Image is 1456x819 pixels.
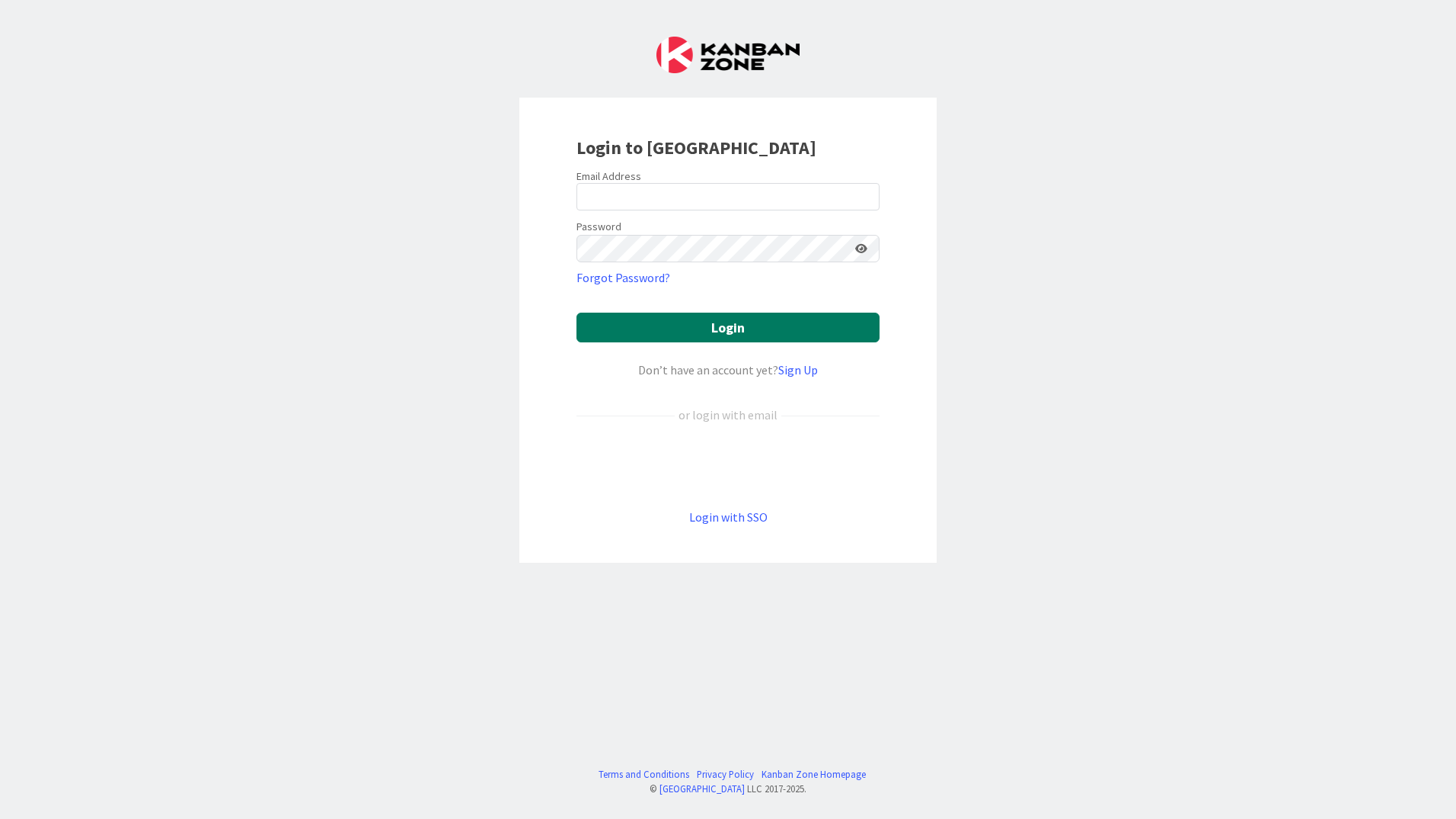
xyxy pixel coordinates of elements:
img: Kanban Zone [656,37,800,73]
div: © LLC 2017- 2025 . [591,782,866,796]
label: Email Address [576,169,641,183]
a: Privacy Policy [697,767,754,782]
button: Login [576,313,880,342]
a: Forgot Password? [576,268,670,287]
div: or login with email [675,406,781,424]
label: Password [576,219,621,235]
b: Login to [GEOGRAPHIC_DATA] [576,136,816,159]
div: Don’t have an account yet? [576,361,880,379]
a: [GEOGRAPHIC_DATA] [659,782,745,795]
a: Kanban Zone Homepage [762,767,866,782]
a: Terms and Conditions [599,767,689,782]
a: Sign Up [778,362,818,377]
iframe: Sign in with Google Button [569,449,887,483]
a: Login with SSO [689,509,768,525]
